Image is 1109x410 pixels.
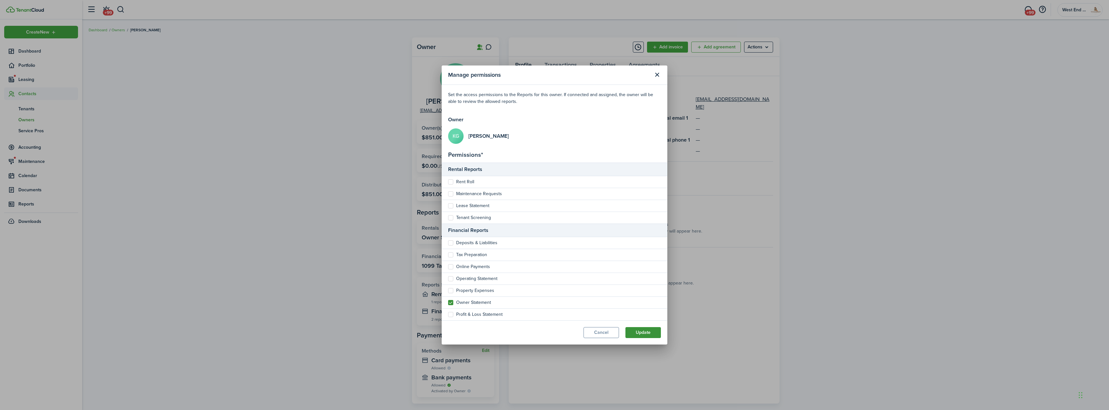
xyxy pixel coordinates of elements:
h4: Rental Reports [442,163,667,176]
label: Tax Preparation [448,252,487,257]
label: Property Expenses [448,288,494,293]
label: Tenant Screening [448,215,491,220]
div: Drag [1079,385,1083,405]
h3: Owner [448,116,661,124]
h2: Kishore Grandhe [468,133,509,139]
label: Lease Statement [448,203,489,208]
label: Rent Roll [448,179,474,185]
label: Maintenance Requests [448,191,502,196]
modal-title: Manage permissions [448,69,650,81]
iframe: Chat Widget [1077,379,1109,410]
button: Update [625,327,661,338]
label: Operating Statement [448,276,497,281]
button: Cancel [584,327,619,338]
label: Deposits & Liabilities [448,240,497,245]
label: Online Payments [448,264,490,269]
button: Close modal [652,69,662,80]
avatar-text: KG [448,128,464,144]
label: Owner Statement [448,300,491,305]
h4: Financial Reports [442,224,667,237]
p: Set the access permissions to the Reports for this owner. If connected and assigned, the owner wi... [448,91,661,105]
label: Profit & Loss Statement [448,312,503,317]
h3: Permissions* [448,150,661,159]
